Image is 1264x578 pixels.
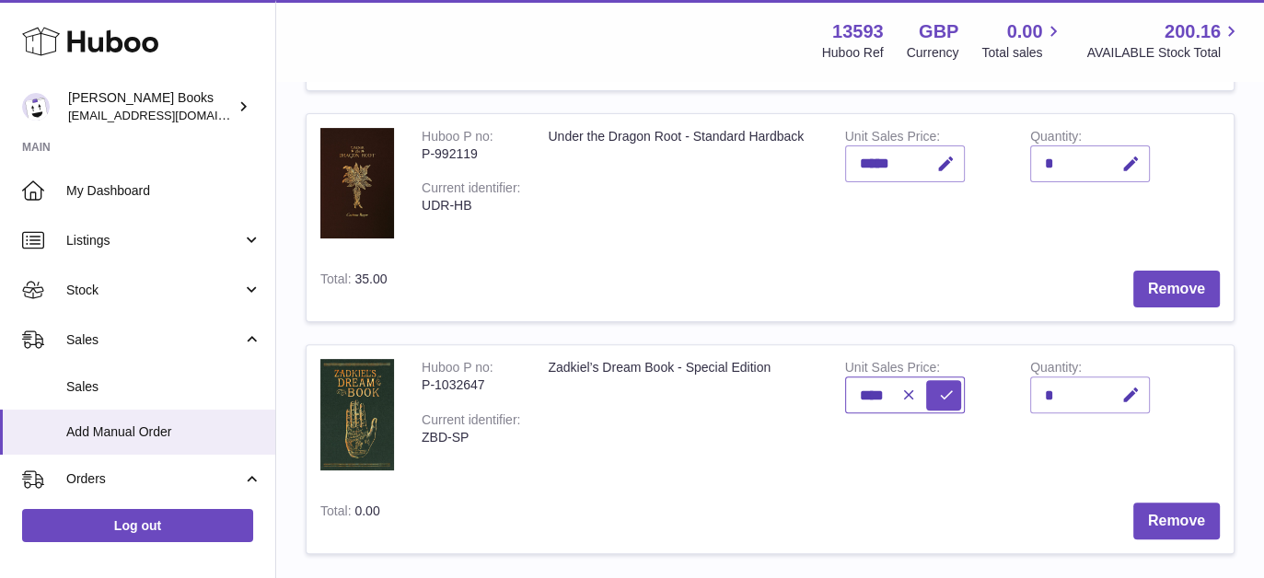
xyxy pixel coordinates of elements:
label: Quantity [1030,129,1082,148]
span: 35.00 [354,272,387,286]
label: Quantity [1030,360,1082,379]
span: Add Manual Order [66,423,261,441]
a: 0.00 Total sales [981,19,1063,62]
strong: 13593 [832,19,884,44]
div: Currency [907,44,959,62]
span: Sales [66,331,242,349]
span: 0.00 [354,503,379,518]
span: [EMAIL_ADDRESS][DOMAIN_NAME] [68,108,271,122]
img: info@troybooks.co.uk [22,93,50,121]
label: Total [320,272,354,291]
div: [PERSON_NAME] Books [68,89,234,124]
div: Current identifier [422,180,520,200]
span: Listings [66,232,242,249]
div: Huboo P no [422,360,493,379]
div: UDR-HB [422,197,520,214]
td: Zadkiel’s Dream Book - Special Edition [534,345,830,488]
span: My Dashboard [66,182,261,200]
label: Unit Sales Price [845,129,940,148]
div: Current identifier [422,412,520,432]
div: P-992119 [422,145,520,163]
span: Sales [66,378,261,396]
span: Stock [66,282,242,299]
label: Unit Sales Price [845,360,940,379]
button: Remove [1133,503,1220,540]
img: Zadkiel’s Dream Book - Special Edition [320,359,394,469]
button: Remove [1133,271,1220,308]
span: AVAILABLE Stock Total [1086,44,1242,62]
a: 200.16 AVAILABLE Stock Total [1086,19,1242,62]
div: Huboo Ref [822,44,884,62]
span: 200.16 [1165,19,1221,44]
td: Under the Dragon Root - Standard Hardback [534,114,830,257]
label: Total [320,503,354,523]
div: Huboo P no [422,129,493,148]
span: Total sales [981,44,1063,62]
strong: GBP [919,19,958,44]
span: Orders [66,470,242,488]
a: Log out [22,509,253,542]
img: Under the Dragon Root - Standard Hardback [320,128,394,238]
div: P-1032647 [422,376,520,394]
span: 0.00 [1007,19,1043,44]
div: ZBD-SP [422,429,520,446]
